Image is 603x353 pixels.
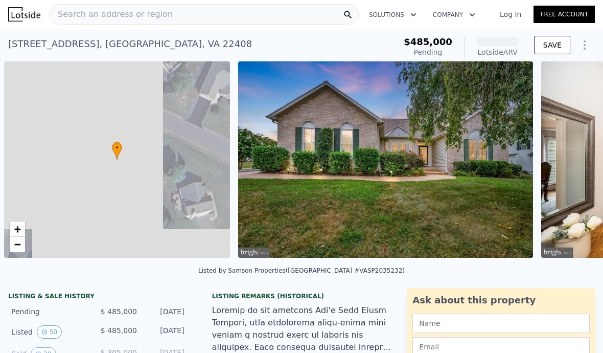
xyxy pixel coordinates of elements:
span: $ 485,000 [101,326,137,335]
span: + [14,223,21,235]
button: Company [425,6,483,24]
div: Listed [11,325,89,339]
div: Pending [404,47,452,57]
input: Name [412,314,590,333]
button: Show Options [574,35,595,55]
div: [STREET_ADDRESS] , [GEOGRAPHIC_DATA] , VA 22408 [8,37,252,51]
span: $ 485,000 [101,307,137,316]
div: Pending [11,306,89,317]
span: • [112,143,122,152]
div: [DATE] [145,306,184,317]
div: Ask about this property [412,293,590,307]
img: Lotside [8,7,40,21]
div: Lotside ARV [477,47,518,57]
a: Log In [488,9,534,19]
span: Search an address or region [50,8,173,20]
div: [DATE] [145,325,184,339]
div: Listing Remarks (Historical) [212,292,391,300]
button: View historical data [37,325,62,339]
div: Listed by Samson Properties ([GEOGRAPHIC_DATA] #VASP2035232) [198,267,405,274]
a: Zoom out [10,237,25,252]
div: LISTING & SALE HISTORY [8,292,188,302]
span: − [14,238,21,251]
button: SAVE [535,36,570,54]
a: Zoom in [10,222,25,237]
span: $485,000 [404,36,452,47]
button: Solutions [361,6,425,24]
img: Sale: 167454904 Parcel: 100087697 [238,61,533,258]
a: Free Account [534,6,595,23]
div: • [112,142,122,160]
